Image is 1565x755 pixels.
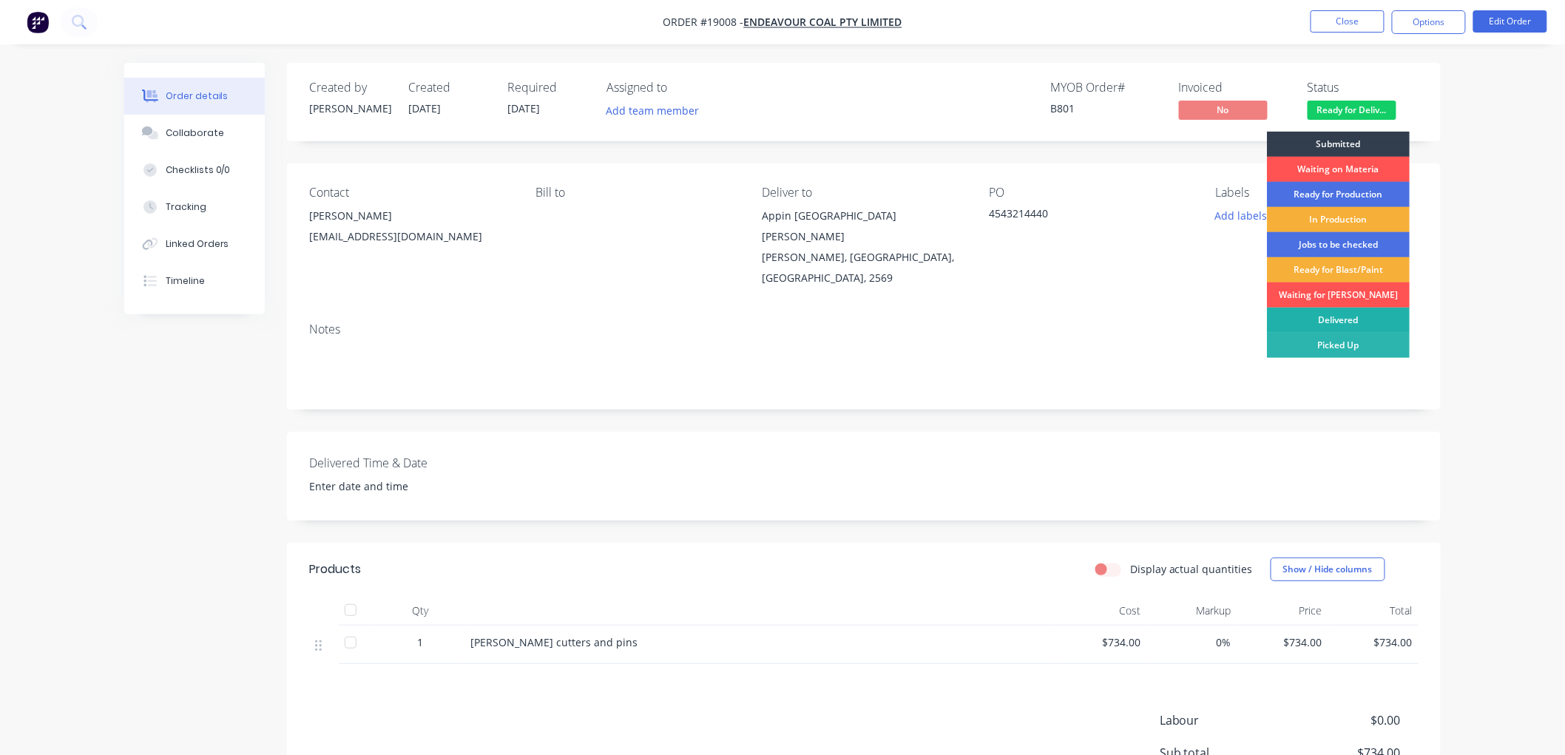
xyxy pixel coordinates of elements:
[309,226,512,247] div: [EMAIL_ADDRESS][DOMAIN_NAME]
[1267,182,1410,207] div: Ready for Production
[408,101,441,115] span: [DATE]
[507,81,589,95] div: Required
[663,16,744,30] span: Order #19008 -
[166,200,206,214] div: Tracking
[1237,596,1328,626] div: Price
[1311,10,1385,33] button: Close
[1207,206,1275,226] button: Add labels
[1473,10,1547,33] button: Edit Order
[1050,101,1161,116] div: B801
[763,247,965,288] div: [PERSON_NAME], [GEOGRAPHIC_DATA], [GEOGRAPHIC_DATA], 2569
[309,101,391,116] div: [PERSON_NAME]
[1328,596,1419,626] div: Total
[1267,282,1410,308] div: Waiting for [PERSON_NAME]
[124,263,265,299] button: Timeline
[309,206,512,253] div: [PERSON_NAME][EMAIL_ADDRESS][DOMAIN_NAME]
[1130,561,1253,577] label: Display actual quantities
[124,78,265,115] button: Order details
[124,189,265,226] button: Tracking
[1216,186,1419,200] div: Labels
[166,163,231,177] div: Checklists 0/0
[124,226,265,263] button: Linked Orders
[309,454,494,472] label: Delivered Time & Date
[1160,711,1291,729] span: Labour
[763,186,965,200] div: Deliver to
[606,101,707,121] button: Add team member
[166,126,224,140] div: Collaborate
[598,101,707,121] button: Add team member
[1308,101,1396,119] span: Ready for Deliv...
[744,16,902,30] a: Endeavour Coal Pty Limited
[1062,634,1141,650] span: $734.00
[166,237,229,251] div: Linked Orders
[1271,558,1385,581] button: Show / Hide columns
[166,89,229,103] div: Order details
[1267,232,1410,257] div: Jobs to be checked
[1153,634,1232,650] span: 0%
[309,186,512,200] div: Contact
[989,206,1174,226] div: 4543214440
[1243,634,1322,650] span: $734.00
[1267,132,1410,157] div: Submitted
[1392,10,1466,34] button: Options
[1308,101,1396,123] button: Ready for Deliv...
[535,186,738,200] div: Bill to
[1050,81,1161,95] div: MYOB Order #
[470,635,638,649] span: [PERSON_NAME] cutters and pins
[1147,596,1238,626] div: Markup
[166,274,205,288] div: Timeline
[507,101,540,115] span: [DATE]
[989,186,1192,200] div: PO
[763,206,965,288] div: Appin [GEOGRAPHIC_DATA][PERSON_NAME][PERSON_NAME], [GEOGRAPHIC_DATA], [GEOGRAPHIC_DATA], 2569
[1056,596,1147,626] div: Cost
[309,322,1419,336] div: Notes
[376,596,464,626] div: Qty
[1308,81,1419,95] div: Status
[1267,333,1410,358] div: Picked Up
[606,81,754,95] div: Assigned to
[309,561,361,578] div: Products
[1179,81,1290,95] div: Invoiced
[309,81,391,95] div: Created by
[1334,634,1413,650] span: $734.00
[1179,101,1268,119] span: No
[1291,711,1401,729] span: $0.00
[1267,257,1410,282] div: Ready for Blast/Paint
[124,115,265,152] button: Collaborate
[124,152,265,189] button: Checklists 0/0
[408,81,490,95] div: Created
[417,634,423,650] span: 1
[1267,308,1410,333] div: Delivered
[1267,207,1410,232] div: In Production
[300,475,484,498] input: Enter date and time
[309,206,512,226] div: [PERSON_NAME]
[27,11,49,33] img: Factory
[1267,157,1410,182] div: Waiting on Materia
[763,206,965,247] div: Appin [GEOGRAPHIC_DATA][PERSON_NAME]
